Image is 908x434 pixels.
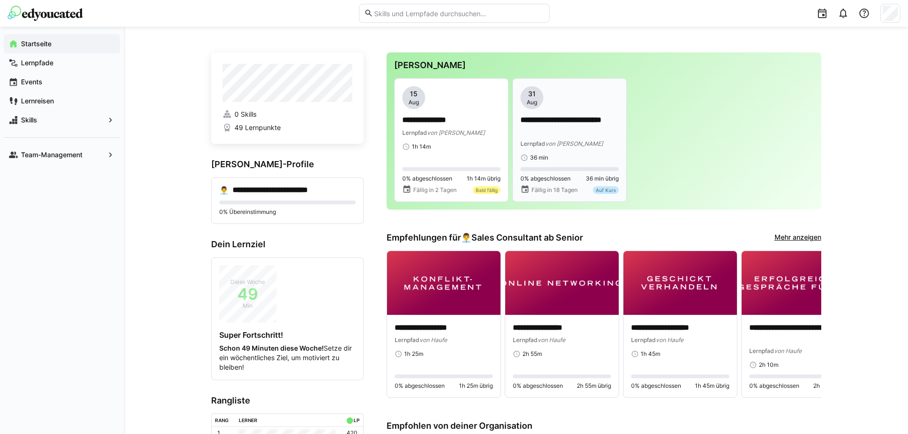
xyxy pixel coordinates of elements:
span: 2h 55m [522,350,542,358]
span: von [PERSON_NAME] [545,140,603,147]
p: 0% Übereinstimmung [219,208,356,216]
span: 2h 10m [759,361,778,369]
span: 0% abgeschlossen [749,382,799,390]
span: 0% abgeschlossen [631,382,681,390]
span: 36 min übrig [586,175,619,182]
span: 31 [528,89,536,99]
span: 0 Skills [235,110,256,119]
span: 0% abgeschlossen [395,382,445,390]
span: 49 Lernpunkte [235,123,281,132]
img: image [623,251,737,315]
h3: Rangliste [211,395,364,406]
span: Fällig in 18 Tagen [531,186,578,194]
span: Aug [408,99,419,106]
span: Sales Consultant ab Senior [471,232,583,243]
div: 👨‍💼 [461,232,583,243]
span: 2h 55m übrig [577,382,611,390]
span: von Haufe [419,336,447,343]
div: 👨‍💼 [219,185,229,195]
span: 15 [410,89,418,99]
span: Fällig in 2 Tagen [413,186,457,194]
span: 0% abgeschlossen [513,382,563,390]
span: 1h 25m übrig [459,382,493,390]
div: Lerner [239,417,257,423]
span: 0% abgeschlossen [520,175,571,182]
span: Lernpfad [631,336,656,343]
div: Auf Kurs [593,186,619,194]
span: Lernpfad [402,129,427,136]
div: Bald fällig [473,186,500,194]
span: 2h 10m übrig [813,382,847,390]
h4: Super Fortschritt! [219,330,356,340]
span: 0% abgeschlossen [402,175,452,182]
img: image [505,251,619,315]
span: 1h 45m übrig [695,382,729,390]
p: Setze dir ein wöchentliches Ziel, um motiviert zu bleiben! [219,343,356,372]
span: Aug [527,99,537,106]
span: von Haufe [656,336,684,343]
h3: [PERSON_NAME] [394,60,814,71]
span: von [PERSON_NAME] [427,129,485,136]
h3: Empfehlungen für [387,232,583,243]
img: image [742,251,855,315]
input: Skills und Lernpfade durchsuchen… [373,9,544,18]
span: Lernpfad [395,336,419,343]
span: Lernpfad [520,140,545,147]
img: image [387,251,500,315]
h3: Empfohlen von deiner Organisation [387,421,821,431]
span: 36 min [530,154,548,161]
span: Lernpfad [513,336,538,343]
span: 1h 45m [641,350,660,358]
div: LP [354,417,359,423]
a: Mehr anzeigen [775,232,821,243]
span: 1h 14m [412,143,431,151]
h3: [PERSON_NAME]-Profile [211,159,364,170]
span: von Haufe [538,336,565,343]
span: 1h 14m übrig [467,175,500,182]
span: Lernpfad [749,347,774,354]
h3: Dein Lernziel [211,239,364,250]
strong: Schon 49 Minuten diese Woche! [219,344,324,352]
span: 1h 25m [404,350,423,358]
span: von Haufe [774,347,802,354]
a: 0 Skills [223,110,352,119]
div: Rang [215,417,229,423]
